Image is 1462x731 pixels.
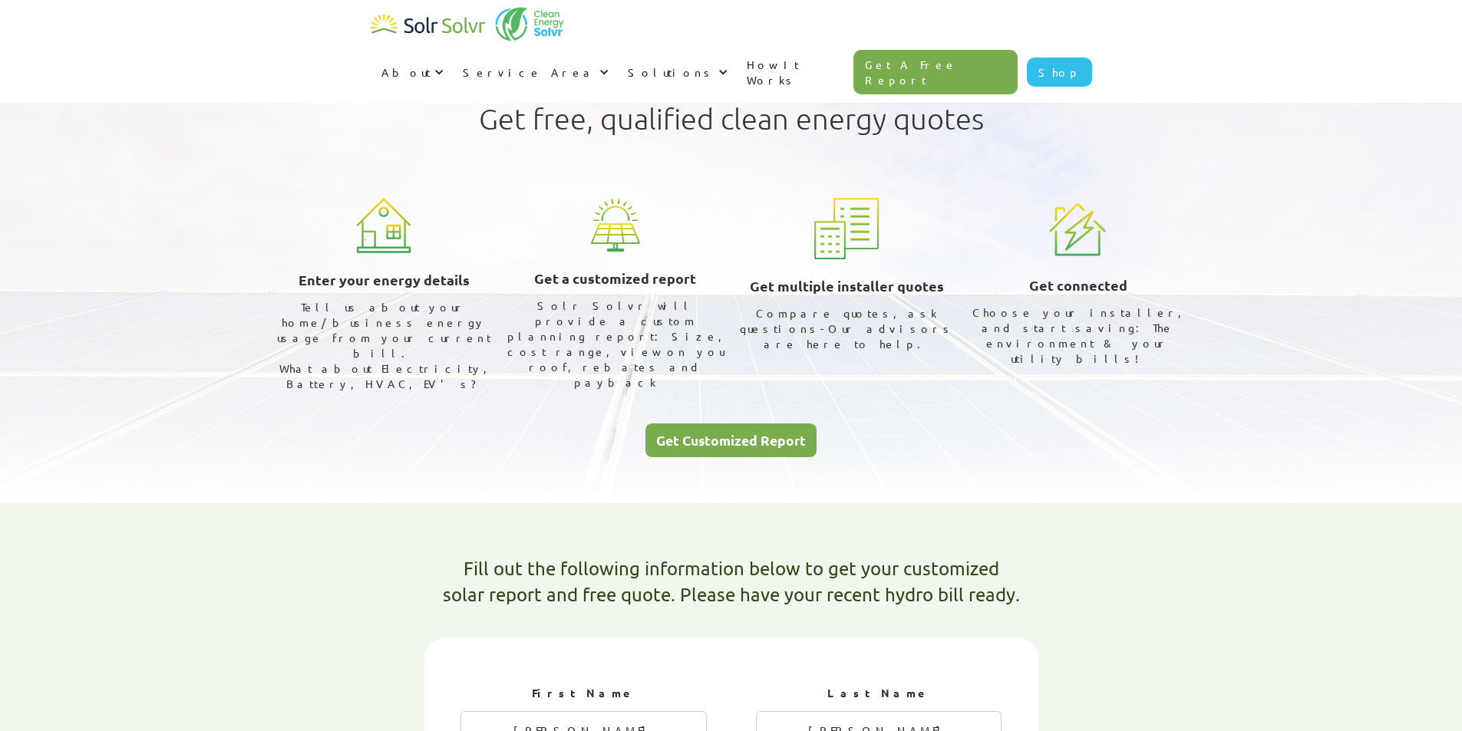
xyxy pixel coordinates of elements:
div: Tell us about your home/business energy usage from your current bill. What about Electricity, Bat... [275,299,494,391]
div: Service Area [452,49,617,95]
div: Service Area [463,64,596,80]
h3: Get a customized report [534,267,696,290]
a: Get A Free Report [853,50,1018,94]
div: Get Customized Report [656,433,806,447]
h1: Get free, qualified clean energy quotes [479,102,984,136]
h2: First Name [460,686,707,701]
h2: Last Name [756,686,1002,701]
div: Choose your installer, and start saving: The environment & your utility bills! [969,305,1188,366]
div: Solutions [617,49,736,95]
h3: Enter your energy details [299,268,470,291]
div: About [371,49,452,95]
a: Shop [1027,58,1092,87]
div: Compare quotes, ask questions-Our advisors are here to help. [738,305,957,351]
h3: Get connected [1029,274,1127,297]
a: How It Works [736,41,854,103]
div: Solutions [628,64,714,80]
h3: Get multiple installer quotes [750,275,944,298]
div: Solr Solvr will provide a custom planning report: Size, cost range, view on you roof, rebates and... [506,298,725,390]
div: About [381,64,431,80]
a: Get Customized Report [645,423,817,458]
h1: Fill out the following information below to get your customized solar report and free quote. Plea... [443,555,1020,607]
